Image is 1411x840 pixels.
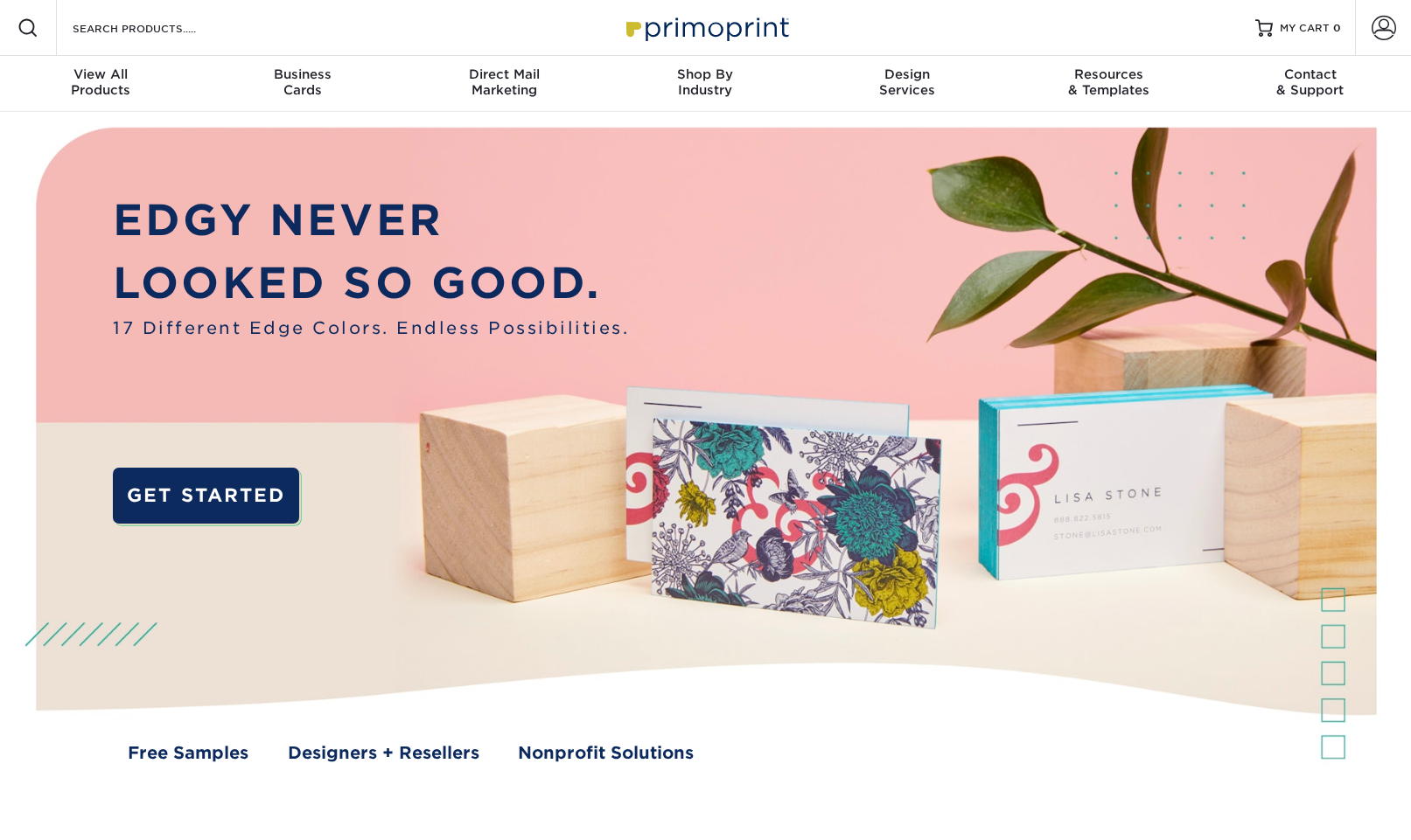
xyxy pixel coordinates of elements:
a: Shop ByIndustry [604,56,806,112]
div: Cards [201,66,402,98]
div: Services [807,66,1008,98]
p: EDGY NEVER [113,189,629,253]
a: Contact& Support [1210,56,1411,112]
input: SEARCH PRODUCTS..... [71,17,241,38]
a: GET STARTED [113,468,299,524]
span: MY CART [1280,21,1330,36]
a: Designers + Resellers [288,740,479,766]
div: Marketing [403,66,604,98]
span: Shop By [604,66,806,82]
span: Business [201,66,402,82]
a: DesignServices [807,56,1008,112]
a: Nonprofit Solutions [518,740,694,766]
span: 17 Different Edge Colors. Endless Possibilities. [113,316,629,341]
a: Resources& Templates [1008,56,1209,112]
img: Primoprint [618,9,793,46]
span: Contact [1210,66,1411,82]
span: Resources [1008,66,1209,82]
p: LOOKED SO GOOD. [113,252,629,316]
a: Free Samples [128,740,248,766]
a: Direct MailMarketing [403,56,604,112]
div: & Support [1210,66,1411,98]
span: Design [807,66,1008,82]
span: Direct Mail [403,66,604,82]
span: 0 [1333,22,1341,34]
div: Industry [604,66,806,98]
a: BusinessCards [201,56,402,112]
div: & Templates [1008,66,1209,98]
